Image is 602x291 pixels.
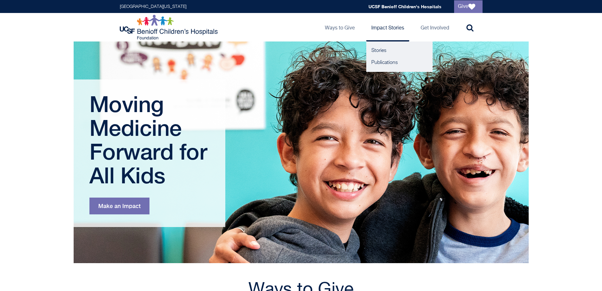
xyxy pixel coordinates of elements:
a: Get Involved [416,13,454,41]
a: [GEOGRAPHIC_DATA][US_STATE] [120,4,186,9]
a: Ways to Give [320,13,360,41]
a: Make an Impact [89,198,149,214]
img: Logo for UCSF Benioff Children's Hospitals Foundation [120,15,219,40]
a: UCSF Benioff Children's Hospitals [368,4,441,9]
a: Impact Stories [366,13,409,41]
a: Publications [366,57,433,69]
a: Give [454,0,483,13]
a: Stories [366,45,433,57]
h1: Moving Medicine Forward for All Kids [89,92,211,187]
